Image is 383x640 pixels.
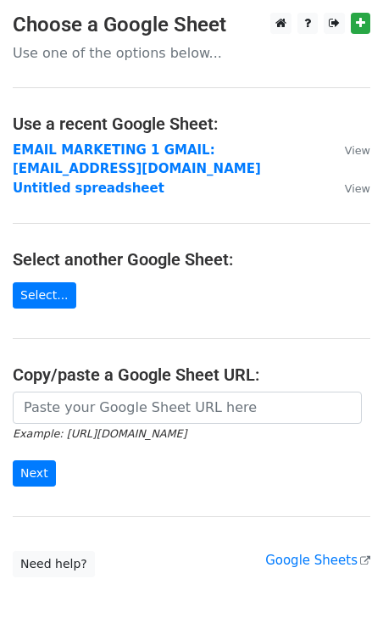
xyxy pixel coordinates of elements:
a: Google Sheets [265,553,370,568]
small: View [345,182,370,195]
a: Select... [13,282,76,309]
strong: EMAIL MARKETING 1 GMAIL: [EMAIL_ADDRESS][DOMAIN_NAME] [13,142,261,177]
h4: Select another Google Sheet: [13,249,370,270]
a: Untitled spreadsheet [13,181,164,196]
input: Paste your Google Sheet URL here [13,392,362,424]
h3: Choose a Google Sheet [13,13,370,37]
a: View [328,181,370,196]
a: EMAIL MARKETING 1 GMAIL:[EMAIL_ADDRESS][DOMAIN_NAME] [13,142,261,177]
a: View [328,142,370,158]
small: View [345,144,370,157]
small: Example: [URL][DOMAIN_NAME] [13,427,186,440]
input: Next [13,460,56,487]
a: Need help? [13,551,95,577]
p: Use one of the options below... [13,44,370,62]
h4: Use a recent Google Sheet: [13,114,370,134]
h4: Copy/paste a Google Sheet URL: [13,365,370,385]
